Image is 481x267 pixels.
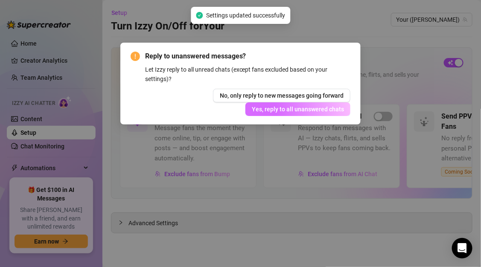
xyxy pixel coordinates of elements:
[131,52,140,61] span: exclamation-circle
[196,12,203,19] span: check-circle
[245,102,350,116] button: Yes, reply to all unanswered chats
[220,92,344,99] span: No, only reply to new messages going forward
[145,65,351,84] div: Let Izzy reply to all unread chats (except fans excluded based on your settings)?
[252,106,344,113] span: Yes, reply to all unanswered chats
[145,51,351,61] span: Reply to unanswered messages?
[452,238,472,258] div: Open Intercom Messenger
[213,89,350,102] button: No, only reply to new messages going forward
[206,11,285,20] span: Settings updated successfully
